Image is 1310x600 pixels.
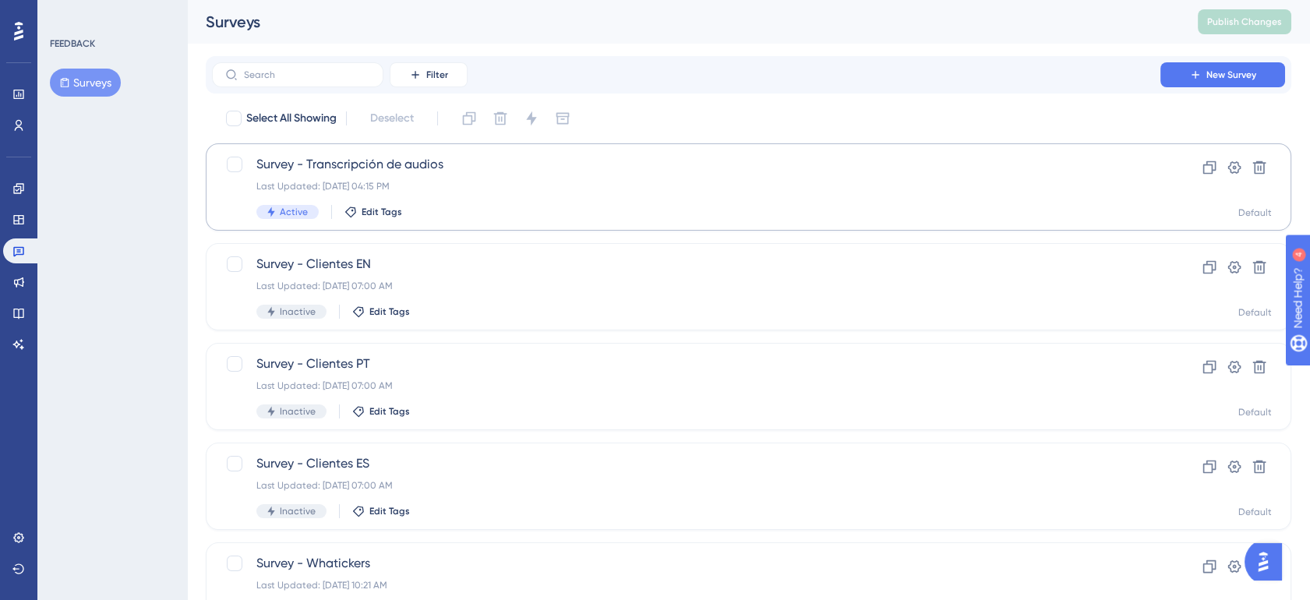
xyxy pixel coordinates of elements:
div: Surveys [206,11,1159,33]
span: Survey - Clientes PT [256,355,1116,373]
button: Publish Changes [1198,9,1291,34]
span: Inactive [280,505,316,517]
span: Need Help? [37,4,97,23]
span: Edit Tags [369,405,410,418]
div: Default [1238,306,1272,319]
span: Survey - Transcripción de audios [256,155,1116,174]
span: Inactive [280,405,316,418]
div: Default [1238,206,1272,219]
span: Filter [426,69,448,81]
span: Edit Tags [369,505,410,517]
button: Edit Tags [344,206,402,218]
span: Edit Tags [362,206,402,218]
span: Edit Tags [369,305,410,318]
span: Inactive [280,305,316,318]
span: Survey - Clientes EN [256,255,1116,274]
span: Publish Changes [1207,16,1282,28]
div: Default [1238,406,1272,418]
span: Survey - Clientes ES [256,454,1116,473]
input: Search [244,69,370,80]
span: New Survey [1206,69,1256,81]
button: Edit Tags [352,505,410,517]
span: Deselect [370,109,414,128]
button: Deselect [356,104,428,132]
div: FEEDBACK [50,37,95,50]
button: Filter [390,62,468,87]
div: Last Updated: [DATE] 07:00 AM [256,280,1116,292]
div: Last Updated: [DATE] 10:21 AM [256,579,1116,591]
button: Surveys [50,69,121,97]
iframe: UserGuiding AI Assistant Launcher [1245,538,1291,585]
div: 4 [108,8,113,20]
button: Edit Tags [352,405,410,418]
button: New Survey [1160,62,1285,87]
button: Edit Tags [352,305,410,318]
span: Survey - Whatickers [256,554,1116,573]
span: Select All Showing [246,109,337,128]
div: Default [1238,506,1272,518]
div: Last Updated: [DATE] 04:15 PM [256,180,1116,192]
div: Last Updated: [DATE] 07:00 AM [256,479,1116,492]
span: Active [280,206,308,218]
div: Last Updated: [DATE] 07:00 AM [256,379,1116,392]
